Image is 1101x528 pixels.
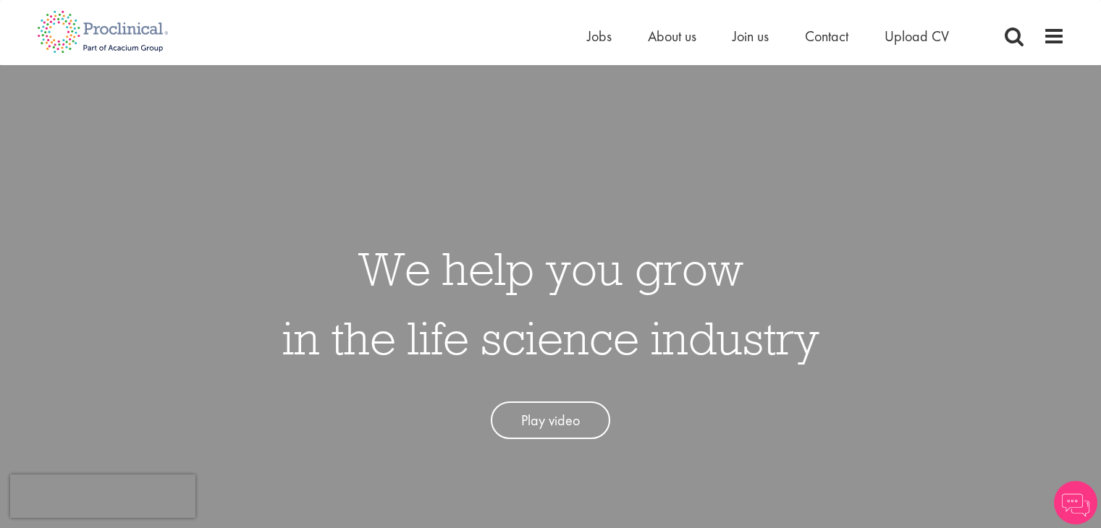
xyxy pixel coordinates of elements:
[282,234,819,372] h1: We help you grow in the life science industry
[1054,481,1097,524] img: Chatbot
[733,27,769,46] a: Join us
[587,27,612,46] a: Jobs
[648,27,696,46] a: About us
[491,401,610,440] a: Play video
[805,27,848,46] a: Contact
[885,27,949,46] a: Upload CV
